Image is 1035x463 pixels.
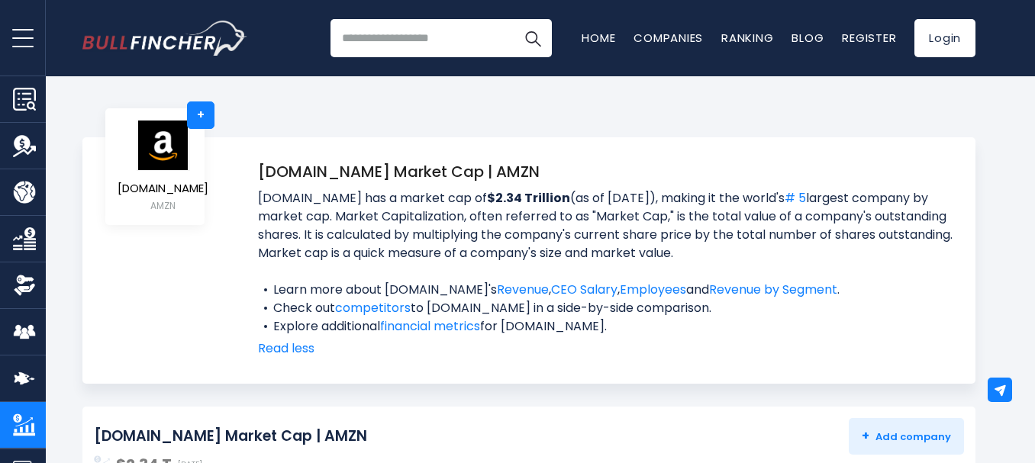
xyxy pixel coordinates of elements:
strong: $2.34 Trillion [487,189,570,207]
button: +Add company [849,418,964,455]
a: Go to homepage [82,21,247,56]
a: Companies [634,30,703,46]
span: [DOMAIN_NAME] [118,182,208,195]
li: Learn more about [DOMAIN_NAME]'s , , and . [258,281,960,299]
a: Revenue by Segment [709,281,837,298]
a: Ranking [721,30,773,46]
button: Search [514,19,552,57]
a: CEO Salary [551,281,617,298]
a: Home [582,30,615,46]
li: Explore additional for [DOMAIN_NAME]. [258,317,960,336]
a: Read less [258,339,960,358]
a: Login [914,19,975,57]
a: + [187,101,214,129]
img: Ownership [13,274,36,297]
img: logo [137,120,190,171]
a: [DOMAIN_NAME] AMZN [117,119,209,214]
a: Employees [620,281,686,298]
a: Register [842,30,896,46]
small: AMZN [118,199,208,213]
span: [DOMAIN_NAME] has a market cap of (as of [DATE]), making it the world's largest company by market... [258,189,960,281]
span: Add company [862,429,951,443]
a: Revenue [497,281,549,298]
a: # 5 [785,189,806,207]
img: Bullfincher logo [82,21,247,56]
h1: [DOMAIN_NAME] Market Cap | AMZN [258,160,960,183]
a: competitors [335,299,411,317]
a: Blog [792,30,824,46]
strong: + [862,427,869,445]
a: financial metrics [380,317,480,335]
li: Check out to [DOMAIN_NAME] in a side-by-side comparison. [258,299,960,317]
h2: [DOMAIN_NAME] Market Cap | AMZN [94,427,367,446]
